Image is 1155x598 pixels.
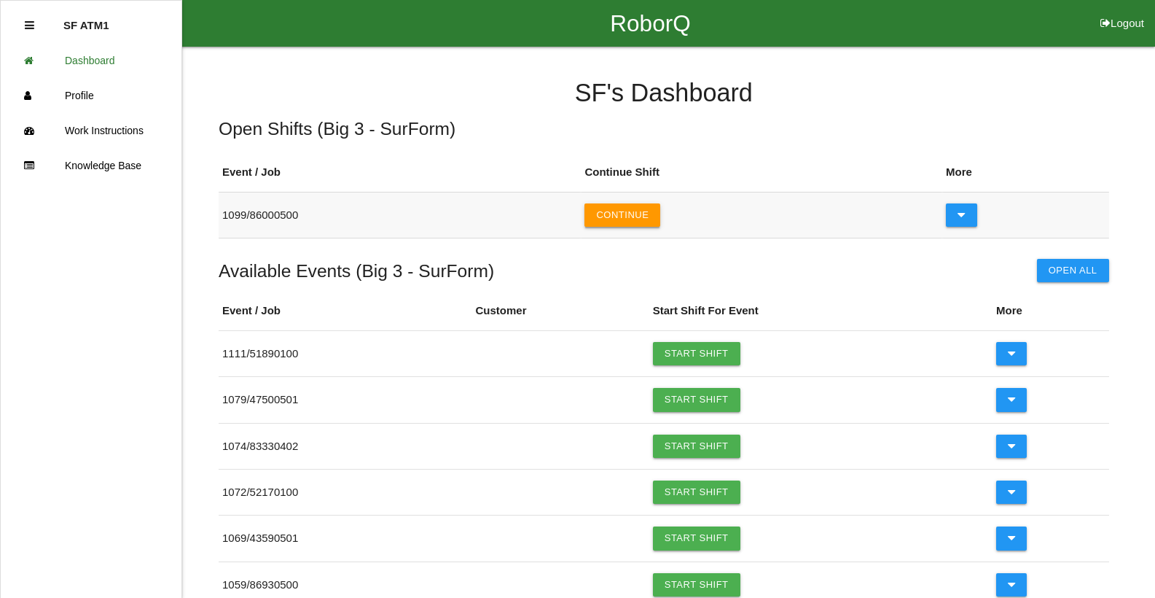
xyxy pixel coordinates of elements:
[649,292,992,330] th: Start Shift For Event
[584,203,660,227] button: Continue
[1,78,181,113] a: Profile
[219,292,471,330] th: Event / Job
[219,377,471,423] td: 1079 / 47500501
[219,153,581,192] th: Event / Job
[219,261,494,281] h5: Available Events ( Big 3 - SurForm )
[471,292,649,330] th: Customer
[942,153,1109,192] th: More
[219,516,471,562] td: 1069 / 43590501
[653,573,740,597] a: Start Shift
[653,481,740,504] a: Start Shift
[219,192,581,238] td: 1099 / 86000500
[63,8,109,31] p: SF ATM1
[653,527,740,550] a: Start Shift
[653,435,740,458] a: Start Shift
[653,342,740,365] a: Start Shift
[581,153,942,192] th: Continue Shift
[25,8,34,43] div: Close
[219,470,471,516] td: 1072 / 52170100
[1,43,181,78] a: Dashboard
[219,423,471,469] td: 1074 / 83330402
[653,388,740,411] a: Start Shift
[992,292,1109,330] th: More
[1,113,181,148] a: Work Instructions
[219,79,1109,107] h4: SF 's Dashboard
[1037,259,1109,282] button: Open All
[219,119,1109,139] h5: Open Shifts ( Big 3 - SurForm )
[1,148,181,183] a: Knowledge Base
[219,330,471,376] td: 1111 / 51890100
